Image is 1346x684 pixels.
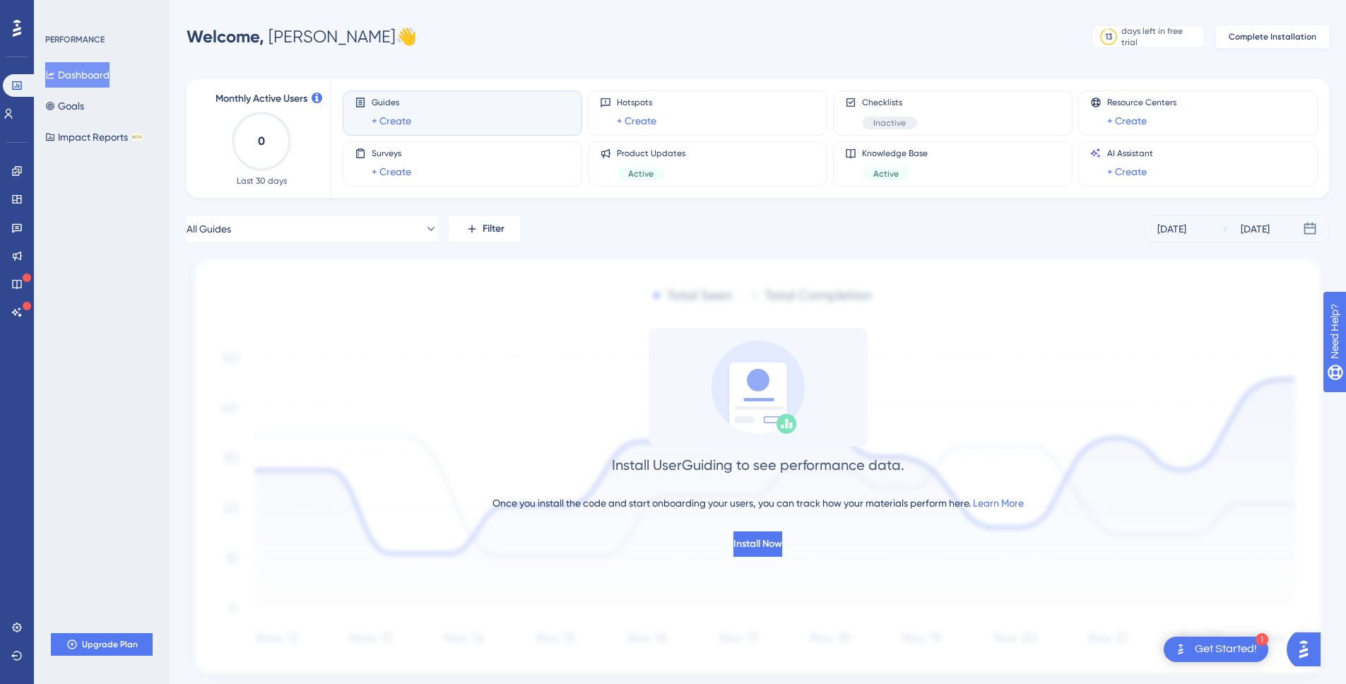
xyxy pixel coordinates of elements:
span: Last 30 days [237,175,287,187]
img: launcher-image-alternative-text [1172,641,1189,658]
iframe: UserGuiding AI Assistant Launcher [1287,628,1329,671]
a: + Create [1107,112,1147,129]
div: [DATE] [1157,220,1186,237]
span: AI Assistant [1107,148,1153,159]
button: Filter [449,215,520,243]
span: Upgrade Plan [82,639,138,650]
span: Complete Installation [1229,31,1316,42]
text: 0 [258,134,265,148]
span: Monthly Active Users [216,90,307,107]
span: Hotspots [617,97,656,108]
div: days left in free trial [1121,25,1200,48]
button: Upgrade Plan [51,633,153,656]
button: Impact ReportsBETA [45,124,143,150]
a: + Create [617,112,656,129]
div: Install UserGuiding to see performance data. [612,455,904,475]
div: [DATE] [1241,220,1270,237]
button: Install Now [733,531,782,557]
span: Install Now [733,536,782,553]
span: Inactive [873,117,906,129]
span: Active [628,168,654,179]
div: 13 [1105,31,1112,42]
a: + Create [1107,163,1147,180]
a: + Create [372,163,411,180]
a: Learn More [973,497,1024,509]
button: All Guides [187,215,438,243]
div: BETA [131,134,143,141]
span: Filter [483,220,504,237]
span: Checklists [862,97,917,108]
span: Welcome, [187,26,264,47]
span: All Guides [187,220,231,237]
button: Complete Installation [1216,25,1329,48]
a: + Create [372,112,411,129]
img: 1ec67ef948eb2d50f6bf237e9abc4f97.svg [187,254,1329,683]
span: Guides [372,97,411,108]
div: [PERSON_NAME] 👋 [187,25,417,48]
div: Get Started! [1195,642,1257,657]
span: Need Help? [33,4,88,20]
span: Active [873,168,899,179]
div: PERFORMANCE [45,34,105,45]
div: Once you install the code and start onboarding your users, you can track how your materials perfo... [492,495,1024,512]
div: 1 [1256,633,1268,646]
span: Knowledge Base [862,148,928,159]
span: Resource Centers [1107,97,1176,108]
span: Surveys [372,148,411,159]
button: Goals [45,93,84,119]
span: Product Updates [617,148,685,159]
button: Dashboard [45,62,110,88]
div: Open Get Started! checklist, remaining modules: 1 [1164,637,1268,662]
